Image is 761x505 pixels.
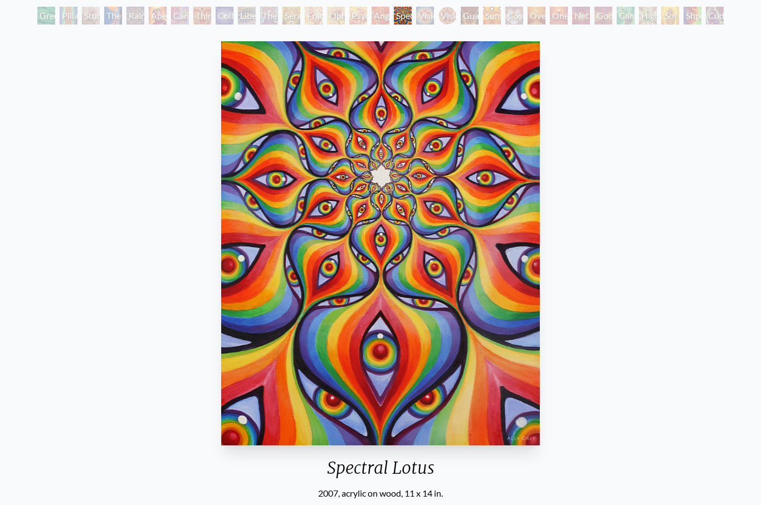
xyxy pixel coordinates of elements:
div: Liberation Through Seeing [238,7,256,25]
div: Sunyata [483,7,501,25]
div: Psychomicrograph of a Fractal Paisley Cherub Feather Tip [349,7,367,25]
div: Third Eye Tears of Joy [193,7,211,25]
div: Vision Crystal [416,7,434,25]
div: Guardian of Infinite Vision [461,7,479,25]
div: Spectral Lotus [394,7,412,25]
div: Vision Crystal Tondo [438,7,456,25]
div: Shpongled [684,7,701,25]
div: Study for the Great Turn [82,7,100,25]
div: Spectral Lotus [217,458,545,487]
div: Collective Vision [216,7,233,25]
div: Godself [594,7,612,25]
div: Oversoul [528,7,545,25]
div: Green Hand [37,7,55,25]
div: Angel Skin [372,7,389,25]
div: Seraphic Transport Docking on the Third Eye [282,7,300,25]
div: One [550,7,568,25]
div: Cannafist [617,7,635,25]
img: Spectral-Lotus-2007-Alex-Grey-watermarked.jpg [221,41,540,445]
div: Ophanic Eyelash [327,7,345,25]
div: Pillar of Awareness [60,7,77,25]
div: Net of Being [572,7,590,25]
div: The Seer [260,7,278,25]
div: Cosmic Elf [505,7,523,25]
div: Cuddle [706,7,724,25]
div: Fractal Eyes [305,7,323,25]
div: Cannabis Sutra [171,7,189,25]
div: The Torch [104,7,122,25]
div: Rainbow Eye Ripple [126,7,144,25]
div: 2007, acrylic on wood, 11 x 14 in. [217,487,545,500]
div: Sol Invictus [661,7,679,25]
div: Aperture [149,7,167,25]
div: Higher Vision [639,7,657,25]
